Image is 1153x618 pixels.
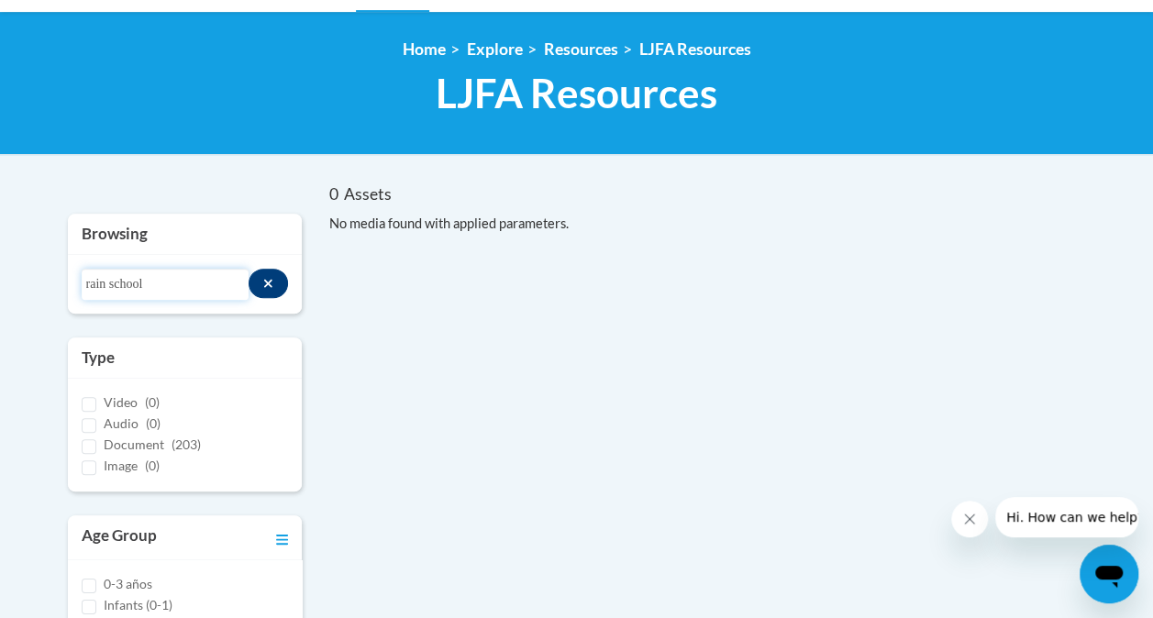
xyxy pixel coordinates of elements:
[104,595,172,615] label: Infants (0-1)
[145,458,160,473] span: (0)
[276,524,288,550] a: Toggle collapse
[104,415,139,431] span: Audio
[82,347,288,369] h3: Type
[249,269,288,298] button: Search resources
[104,574,152,594] label: 0-3 años
[1080,545,1138,603] iframe: Button to launch messaging window
[82,524,157,550] h3: Age Group
[344,184,392,204] span: Assets
[82,269,249,300] input: Search resources
[403,39,446,59] a: Home
[104,394,138,410] span: Video
[104,458,138,473] span: Image
[467,39,523,59] a: Explore
[145,394,160,410] span: (0)
[146,415,161,431] span: (0)
[11,13,149,28] span: Hi. How can we help?
[544,39,618,59] a: Resources
[329,184,338,204] span: 0
[436,69,717,117] span: LJFA Resources
[104,436,164,452] span: Document
[329,214,1086,234] div: No media found with applied parameters.
[82,223,288,245] h3: Browsing
[172,436,201,452] span: (203)
[639,39,751,59] a: LJFA Resources
[995,497,1138,537] iframe: Message from company
[951,501,988,537] iframe: Close message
